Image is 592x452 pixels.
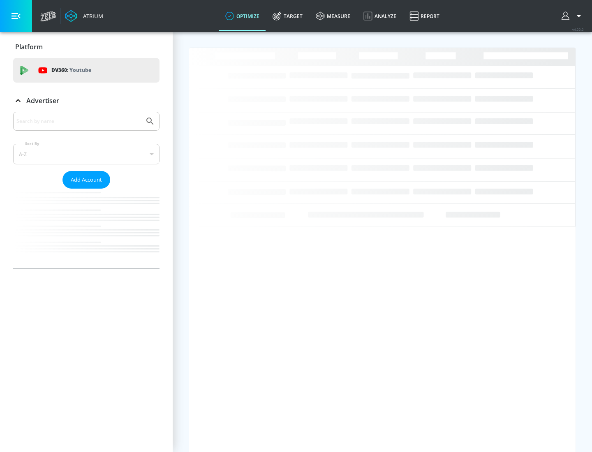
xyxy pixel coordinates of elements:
div: Atrium [80,12,103,20]
div: Advertiser [13,89,160,112]
a: Target [266,1,309,31]
button: Add Account [62,171,110,189]
label: Sort By [23,141,41,146]
a: Report [403,1,446,31]
p: Youtube [69,66,91,74]
p: DV360: [51,66,91,75]
a: Atrium [65,10,103,22]
p: Advertiser [26,96,59,105]
div: Advertiser [13,112,160,268]
p: Platform [15,42,43,51]
nav: list of Advertiser [13,189,160,268]
a: Analyze [357,1,403,31]
div: A-Z [13,144,160,164]
input: Search by name [16,116,141,127]
a: optimize [219,1,266,31]
span: v 4.22.2 [572,27,584,32]
a: measure [309,1,357,31]
span: Add Account [71,175,102,184]
div: Platform [13,35,160,58]
div: DV360: Youtube [13,58,160,83]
